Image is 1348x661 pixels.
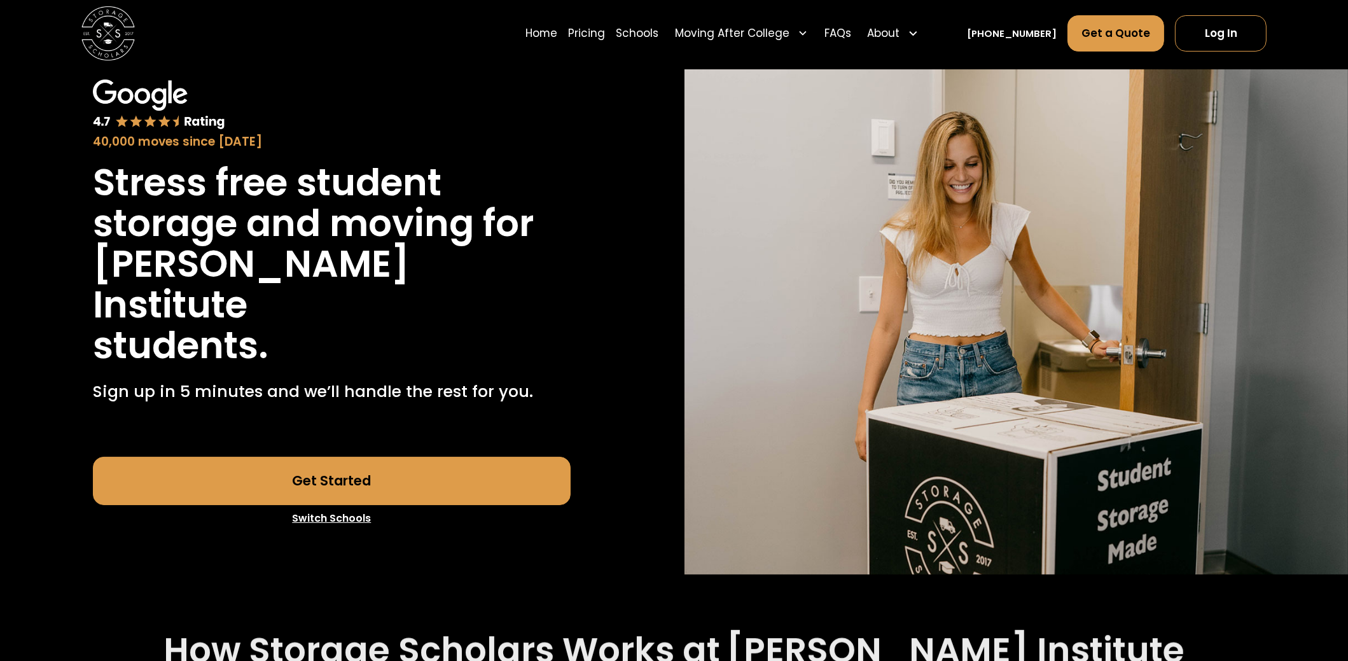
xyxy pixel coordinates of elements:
a: Home [526,15,558,52]
div: About [862,15,924,52]
img: Storage Scholars main logo [81,7,135,61]
div: Moving After College [669,15,814,52]
a: Get a Quote [1067,15,1164,52]
h1: Stress free student storage and moving for [93,162,571,244]
a: Schools [616,15,658,52]
div: 40,000 moves since [DATE] [93,133,571,151]
div: Moving After College [675,25,789,41]
img: Google 4.7 star rating [93,80,225,130]
h1: [PERSON_NAME] Institute [93,244,571,325]
a: Get Started [93,457,571,505]
p: Sign up in 5 minutes and we’ll handle the rest for you. [93,379,533,403]
div: About [867,25,900,41]
a: Pricing [568,15,605,52]
a: Switch Schools [93,505,571,532]
a: [PHONE_NUMBER] [967,27,1057,41]
a: Log In [1175,15,1267,52]
img: Storage Scholars will have everything waiting for you in your room when you arrive to campus. [684,69,1348,574]
a: FAQs [824,15,851,52]
h1: students. [93,325,268,366]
